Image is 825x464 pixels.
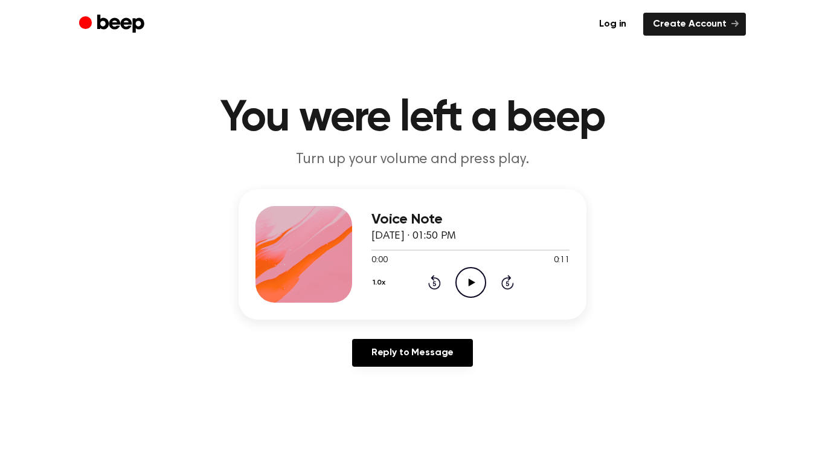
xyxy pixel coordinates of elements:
a: Log in [589,13,636,36]
span: 0:00 [371,254,387,267]
a: Beep [79,13,147,36]
span: 0:11 [554,254,570,267]
button: 1.0x [371,272,390,293]
a: Reply to Message [352,339,473,367]
a: Create Account [643,13,746,36]
span: [DATE] · 01:50 PM [371,231,456,242]
p: Turn up your volume and press play. [181,150,644,170]
h1: You were left a beep [103,97,722,140]
h3: Voice Note [371,211,570,228]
